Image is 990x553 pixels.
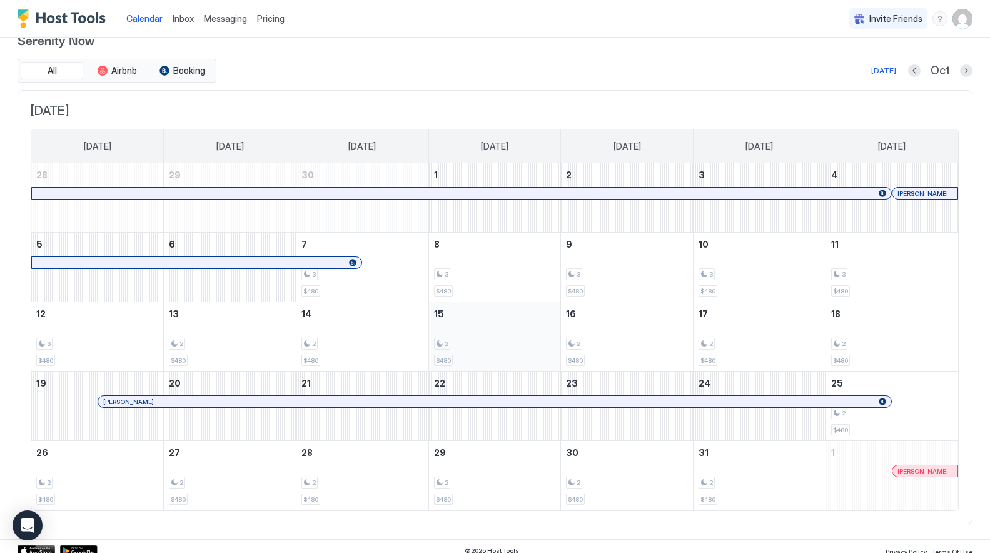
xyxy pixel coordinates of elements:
[348,141,376,152] span: [DATE]
[561,302,693,325] a: October 16, 2025
[38,495,53,504] span: $480
[434,447,446,458] span: 29
[38,357,53,365] span: $480
[826,372,958,441] td: October 25, 2025
[204,129,256,163] a: Monday
[18,30,972,49] span: Serenity Now
[561,372,693,395] a: October 23, 2025
[296,441,428,510] td: October 28, 2025
[826,302,958,325] a: October 18, 2025
[71,129,124,163] a: Sunday
[878,141,906,152] span: [DATE]
[434,308,444,319] span: 15
[434,170,438,180] span: 1
[18,59,216,83] div: tab-group
[169,447,180,458] span: 27
[111,65,137,76] span: Airbnb
[831,378,843,388] span: 25
[561,441,693,464] a: October 30, 2025
[164,441,296,464] a: October 27, 2025
[296,233,428,256] a: October 7, 2025
[36,308,46,319] span: 12
[566,447,578,458] span: 30
[931,64,950,78] span: Oct
[257,13,285,24] span: Pricing
[173,13,194,24] span: Inbox
[445,270,448,278] span: 3
[566,170,572,180] span: 2
[826,163,958,233] td: October 4, 2025
[31,103,959,119] span: [DATE]
[169,170,181,180] span: 29
[826,441,958,464] a: November 1, 2025
[932,11,947,26] div: menu
[826,233,958,302] td: October 11, 2025
[164,163,296,233] td: September 29, 2025
[699,308,708,319] span: 17
[826,233,958,256] a: October 11, 2025
[164,233,296,256] a: October 6, 2025
[842,270,846,278] span: 3
[871,65,896,76] div: [DATE]
[577,340,580,348] span: 2
[745,141,773,152] span: [DATE]
[833,287,848,295] span: $480
[103,398,154,406] span: [PERSON_NAME]
[86,62,148,79] button: Airbnb
[568,357,583,365] span: $480
[709,479,713,487] span: 2
[428,372,561,441] td: October 22, 2025
[312,479,316,487] span: 2
[566,308,576,319] span: 16
[173,12,194,25] a: Inbox
[826,163,958,186] a: October 4, 2025
[296,302,428,372] td: October 14, 2025
[826,441,958,510] td: November 1, 2025
[908,64,921,77] button: Previous month
[436,287,451,295] span: $480
[336,129,388,163] a: Tuesday
[428,233,561,302] td: October 8, 2025
[577,270,580,278] span: 3
[566,378,578,388] span: 23
[296,163,428,233] td: September 30, 2025
[204,13,247,24] span: Messaging
[151,62,213,79] button: Booking
[699,170,705,180] span: 3
[699,447,709,458] span: 31
[31,163,164,233] td: September 28, 2025
[561,372,694,441] td: October 23, 2025
[694,372,826,441] td: October 24, 2025
[434,378,445,388] span: 22
[869,13,922,24] span: Invite Friends
[561,233,694,302] td: October 9, 2025
[694,372,826,395] a: October 24, 2025
[164,302,296,372] td: October 13, 2025
[468,129,521,163] a: Wednesday
[126,13,163,24] span: Calendar
[566,239,572,250] span: 9
[18,9,111,28] a: Host Tools Logo
[126,12,163,25] a: Calendar
[445,479,448,487] span: 2
[831,447,835,458] span: 1
[164,233,296,302] td: October 6, 2025
[216,141,244,152] span: [DATE]
[434,239,440,250] span: 8
[303,287,318,295] span: $480
[428,441,561,510] td: October 29, 2025
[842,409,846,417] span: 2
[601,129,654,163] a: Thursday
[303,495,318,504] span: $480
[429,441,561,464] a: October 29, 2025
[301,308,311,319] span: 14
[561,441,694,510] td: October 30, 2025
[301,170,314,180] span: 30
[866,129,918,163] a: Saturday
[312,270,316,278] span: 3
[700,495,715,504] span: $480
[164,441,296,510] td: October 27, 2025
[296,372,428,441] td: October 21, 2025
[709,340,713,348] span: 2
[694,163,826,233] td: October 3, 2025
